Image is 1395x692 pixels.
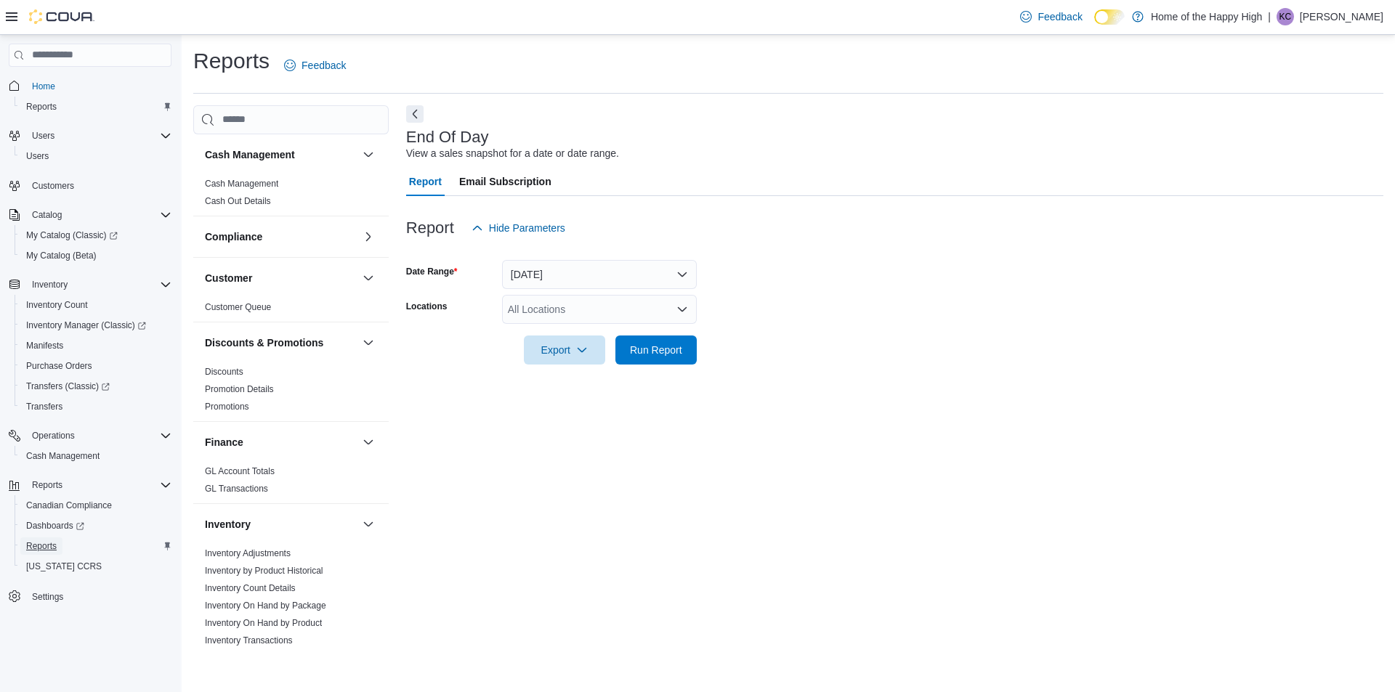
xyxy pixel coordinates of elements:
button: Cash Management [205,147,357,162]
h3: Compliance [205,229,262,244]
span: Inventory [32,279,68,290]
button: Reports [26,476,68,494]
span: Hide Parameters [489,221,565,235]
a: Inventory On Hand by Product [205,618,322,628]
div: Kayleene Carvalho Pinho [1277,8,1294,25]
a: Inventory Count [20,296,94,314]
span: Feedback [1038,9,1082,24]
h3: Finance [205,435,243,449]
a: Settings [26,588,69,606]
button: Open list of options [676,304,688,315]
div: Cash Management [193,175,389,216]
span: Reports [26,101,57,113]
a: Reports [20,537,62,555]
a: Inventory Adjustments [205,548,291,558]
span: Users [26,150,49,162]
span: Users [32,130,54,142]
span: Package Details [205,652,268,664]
span: Settings [32,591,63,603]
span: Reports [26,476,171,494]
span: Purchase Orders [20,357,171,375]
h3: Cash Management [205,147,295,162]
a: Inventory by Product Historical [205,566,323,576]
a: Purchase Orders [20,357,98,375]
span: Inventory Adjustments [205,548,291,559]
button: Catalog [3,205,177,225]
a: Inventory Count Details [205,583,296,593]
button: [DATE] [502,260,697,289]
span: Washington CCRS [20,558,171,575]
a: Inventory Manager (Classic) [15,315,177,335]
a: My Catalog (Classic) [20,227,124,244]
button: Manifests [15,335,177,356]
a: Package Details [205,653,268,663]
h3: Customer [205,271,252,285]
h3: Inventory [205,517,251,532]
span: Inventory [26,276,171,293]
div: View a sales snapshot for a date or date range. [406,146,619,161]
button: Users [26,127,60,144]
span: Reports [20,98,171,115]
button: Users [15,146,177,166]
a: My Catalog (Beta) [20,247,102,264]
a: My Catalog (Classic) [15,225,177,245]
a: Reports [20,98,62,115]
span: Customers [26,176,171,195]
a: Transfers (Classic) [15,376,177,396]
button: Settings [3,585,177,606]
span: Operations [26,427,171,444]
span: Transfers (Classic) [26,380,110,392]
button: Purchase Orders [15,356,177,376]
span: Customers [32,180,74,192]
span: [US_STATE] CCRS [26,561,102,572]
h3: Report [406,219,454,237]
a: Cash Out Details [205,196,271,206]
button: Finance [205,435,357,449]
button: Canadian Compliance [15,495,177,516]
span: GL Transactions [205,483,268,494]
span: Cash Management [20,447,171,465]
p: | [1268,8,1271,25]
button: Home [3,76,177,97]
span: Transfers [26,401,62,412]
a: Users [20,147,54,165]
button: Compliance [360,228,377,245]
span: Catalog [26,206,171,224]
a: Cash Management [20,447,105,465]
span: Cash Management [205,178,278,190]
a: Transfers (Classic) [20,378,116,395]
span: Canadian Compliance [20,497,171,514]
span: Manifests [20,337,171,354]
span: Inventory Transactions [205,635,293,646]
span: Manifests [26,340,63,351]
button: Reports [3,475,177,495]
button: Discounts & Promotions [205,335,357,350]
a: Inventory On Hand by Package [205,601,326,611]
div: Discounts & Promotions [193,363,389,421]
h1: Reports [193,46,270,76]
button: Inventory [26,276,73,293]
span: KC [1279,8,1292,25]
label: Date Range [406,266,458,277]
a: GL Transactions [205,484,268,494]
a: Discounts [205,367,243,377]
button: Run Report [615,335,697,365]
span: Users [20,147,171,165]
a: Inventory Manager (Classic) [20,317,152,334]
div: Finance [193,463,389,503]
a: Canadian Compliance [20,497,118,514]
input: Dark Mode [1094,9,1125,25]
span: Cash Out Details [205,195,271,207]
span: Report [409,167,442,196]
button: Cash Management [360,146,377,163]
a: GL Account Totals [205,466,275,476]
button: Reports [15,97,177,117]
button: Hide Parameters [466,213,571,243]
p: [PERSON_NAME] [1300,8,1383,25]
a: Customers [26,177,80,195]
a: Dashboards [20,517,90,534]
nav: Complex example [9,70,171,645]
span: Users [26,127,171,144]
button: Users [3,126,177,146]
button: Next [406,105,424,123]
